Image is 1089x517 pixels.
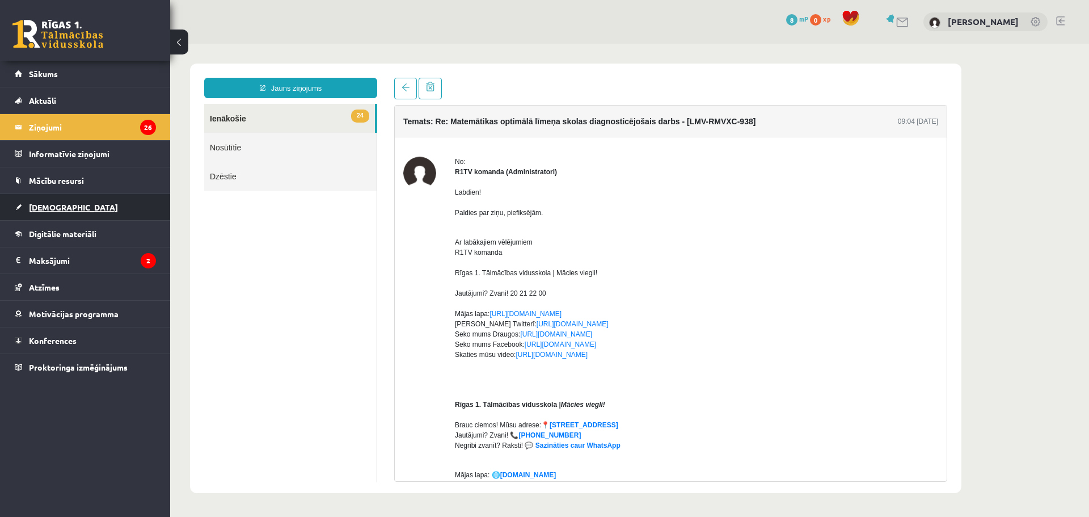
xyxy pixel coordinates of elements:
[15,354,156,380] a: Proktoringa izmēģinājums
[140,120,156,135] i: 26
[12,20,103,48] a: Rīgas 1. Tālmācības vidusskola
[15,61,156,87] a: Sākums
[141,253,156,268] i: 2
[15,274,156,300] a: Atzīmes
[233,73,585,82] h4: Temats: Re: Matemātikas optimālā līmeņa skolas diagnosticējošais darbs - [LMV-RMVXC-938]
[233,113,266,146] img: R1TV komanda
[948,16,1019,27] a: [PERSON_NAME]
[285,357,391,365] strong: Rīgas 1. Tālmācības vidusskola |
[29,69,58,79] span: Sākums
[29,114,156,140] legend: Ziņojumi
[15,194,156,220] a: [DEMOGRAPHIC_DATA]
[29,309,119,319] span: Motivācijas programma
[15,301,156,327] a: Motivācijas programma
[285,144,768,174] p: Labdien! Paldies par ziņu, piefiksējām.
[29,229,96,239] span: Digitālie materiāli
[29,247,156,274] legend: Maksājumi
[34,89,206,118] a: Nosūtītie
[15,247,156,274] a: Maksājumi2
[354,297,427,305] a: [URL][DOMAIN_NAME]
[285,113,768,123] div: No:
[15,327,156,354] a: Konferences
[379,377,448,385] a: [STREET_ADDRESS]
[350,287,422,295] a: [URL][DOMAIN_NAME]
[728,73,768,83] div: 09:04 [DATE]
[15,167,156,194] a: Mācību resursi
[810,14,821,26] span: 0
[391,357,435,365] strong: Mācies viegli!
[15,221,156,247] a: Digitālie materiāli
[799,14,808,23] span: mP
[810,14,836,23] a: 0 xp
[29,95,56,106] span: Aktuāli
[15,141,156,167] a: Informatīvie ziņojumi
[29,335,77,346] span: Konferences
[29,202,118,212] span: [DEMOGRAPHIC_DATA]
[29,175,84,186] span: Mācību resursi
[34,118,206,147] a: Dzēstie
[786,14,797,26] span: 8
[34,60,205,89] a: 24Ienākošie
[929,17,940,28] img: Daniels Kirjanovs
[29,362,128,372] span: Proktoringa izmēģinājums
[29,141,156,167] legend: Informatīvie ziņojumi
[319,266,391,274] a: [URL][DOMAIN_NAME]
[371,377,379,385] strong: 📍
[285,124,387,132] strong: R1TV komanda (Administratori)
[354,398,450,406] a: 💬 Sazināties caur WhatsApp
[330,427,386,435] a: [DOMAIN_NAME]
[348,388,411,396] a: [PHONE_NUMBER]
[285,346,768,407] p: Brauc ciemos! Mūsu adrese: Jautājumi? Zvani! 📞 Negribi zvanīt? Raksti!
[285,416,768,436] p: Mājas lapa: 🌐
[15,114,156,140] a: Ziņojumi26
[15,87,156,114] a: Aktuāli
[181,66,199,79] span: 24
[34,34,207,54] a: Jauns ziņojums
[285,183,768,337] p: Ar labākajiem vēlējumiem R1TV komanda Rīgas 1. Tālmācības vidusskola | Mācies viegli! Jautājumi? ...
[345,307,417,315] a: [URL][DOMAIN_NAME]
[366,276,438,284] a: [URL][DOMAIN_NAME]
[786,14,808,23] a: 8 mP
[29,282,60,292] span: Atzīmes
[823,14,830,23] span: xp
